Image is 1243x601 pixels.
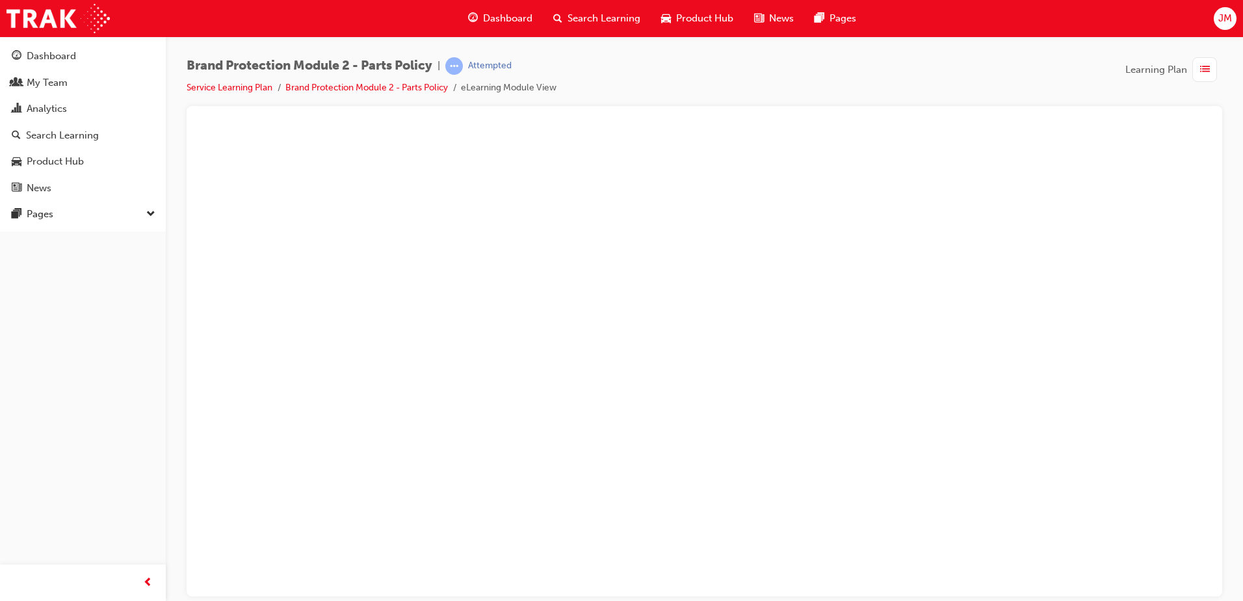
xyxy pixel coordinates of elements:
span: learningRecordVerb_ATTEMPT-icon [445,57,463,75]
span: car-icon [12,156,21,168]
span: people-icon [12,77,21,89]
button: DashboardMy TeamAnalyticsSearch LearningProduct HubNews [5,42,161,202]
a: news-iconNews [744,5,804,32]
div: News [27,181,51,196]
a: search-iconSearch Learning [543,5,651,32]
span: car-icon [661,10,671,27]
span: Search Learning [568,11,640,26]
button: JM [1214,7,1236,30]
button: Pages [5,202,161,226]
span: down-icon [146,206,155,223]
div: Product Hub [27,154,84,169]
a: Brand Protection Module 2 - Parts Policy [285,82,448,93]
span: Brand Protection Module 2 - Parts Policy [187,59,432,73]
a: My Team [5,71,161,95]
a: Dashboard [5,44,161,68]
span: guage-icon [12,51,21,62]
span: news-icon [12,183,21,194]
a: Service Learning Plan [187,82,272,93]
span: chart-icon [12,103,21,115]
span: Pages [830,11,856,26]
a: News [5,176,161,200]
span: | [438,59,440,73]
div: Pages [27,207,53,222]
li: eLearning Module View [461,81,556,96]
span: search-icon [553,10,562,27]
img: Trak [7,4,110,33]
div: Dashboard [27,49,76,64]
span: News [769,11,794,26]
span: news-icon [754,10,764,27]
span: JM [1218,11,1232,26]
a: Analytics [5,97,161,121]
a: Product Hub [5,150,161,174]
span: Learning Plan [1125,62,1187,77]
span: pages-icon [815,10,824,27]
span: prev-icon [143,575,153,591]
span: pages-icon [12,209,21,220]
a: pages-iconPages [804,5,867,32]
span: Product Hub [676,11,733,26]
div: Analytics [27,101,67,116]
span: search-icon [12,130,21,142]
div: My Team [27,75,68,90]
a: car-iconProduct Hub [651,5,744,32]
span: guage-icon [468,10,478,27]
button: Learning Plan [1125,57,1222,82]
span: list-icon [1200,62,1210,78]
div: Attempted [468,60,512,72]
div: Search Learning [26,128,99,143]
a: Search Learning [5,124,161,148]
a: guage-iconDashboard [458,5,543,32]
span: Dashboard [483,11,532,26]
